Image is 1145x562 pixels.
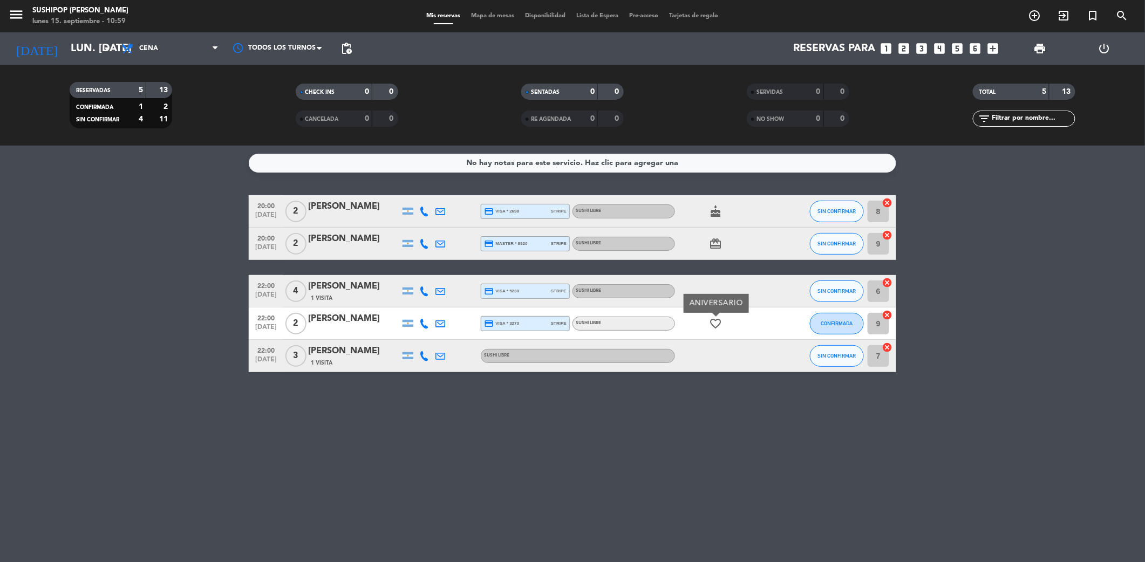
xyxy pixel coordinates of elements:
i: credit_card [484,239,494,249]
span: 4 [285,280,306,302]
span: 2 [285,233,306,255]
strong: 0 [816,88,821,95]
i: cancel [882,230,893,241]
strong: 2 [163,103,170,111]
span: Tarjetas de regalo [664,13,724,19]
span: 1 Visita [311,359,332,367]
div: [PERSON_NAME] [308,312,400,326]
strong: 11 [159,115,170,123]
button: SIN CONFIRMAR [810,280,864,302]
span: Mapa de mesas [466,13,520,19]
span: [DATE] [253,291,280,304]
span: 22:00 [253,344,280,356]
i: looks_two [897,42,911,56]
span: CONFIRMADA [76,105,113,110]
span: CANCELADA [305,116,339,122]
span: [DATE] [253,211,280,224]
strong: 13 [159,86,170,94]
input: Filtrar por nombre... [991,113,1075,125]
span: stripe [551,287,567,294]
strong: 13 [1062,88,1073,95]
i: exit_to_app [1058,9,1071,22]
span: SUSHI LIBRE [576,209,601,213]
i: card_giftcard [709,237,722,250]
span: stripe [551,240,567,247]
strong: 0 [389,88,396,95]
span: [DATE] [253,244,280,256]
strong: 0 [590,88,595,95]
i: looks_5 [950,42,964,56]
span: SERVIDAS [756,90,783,95]
div: [PERSON_NAME] [308,232,400,246]
i: looks_one [879,42,893,56]
button: SIN CONFIRMAR [810,345,864,367]
i: add_box [986,42,1000,56]
span: SIN CONFIRMAR [818,353,856,359]
i: credit_card [484,286,494,296]
span: SENTADAS [531,90,560,95]
i: looks_4 [932,42,946,56]
i: cake [709,205,722,218]
i: menu [8,6,24,23]
strong: 1 [139,103,143,111]
span: 2 [285,201,306,222]
i: add_circle_outline [1028,9,1041,22]
i: cancel [882,310,893,320]
div: lunes 15. septiembre - 10:59 [32,16,128,27]
span: 1 Visita [311,294,332,303]
i: looks_3 [915,42,929,56]
i: credit_card [484,319,494,328]
span: 20:00 [253,199,280,211]
i: favorite_border [709,317,722,330]
span: SIN CONFIRMAR [818,288,856,294]
span: CHECK INS [305,90,335,95]
i: turned_in_not [1087,9,1100,22]
span: 2 [285,313,306,334]
span: 22:00 [253,279,280,291]
strong: 5 [1042,88,1046,95]
span: TOTAL [979,90,996,95]
span: master * 8920 [484,239,528,249]
span: [DATE] [253,356,280,368]
strong: 0 [615,88,622,95]
i: power_settings_new [1098,42,1111,55]
span: NO SHOW [756,116,784,122]
span: RE AGENDADA [531,116,571,122]
i: cancel [882,342,893,353]
span: Cena [139,45,158,52]
div: [PERSON_NAME] [308,344,400,358]
i: cancel [882,277,893,288]
span: Mis reservas [421,13,466,19]
button: menu [8,6,24,26]
span: Reservas para [793,43,875,55]
div: LOG OUT [1072,32,1137,65]
strong: 0 [841,88,847,95]
strong: 5 [139,86,143,94]
span: 3 [285,345,306,367]
span: RESERVADAS [76,88,111,93]
button: SIN CONFIRMAR [810,201,864,222]
strong: 0 [816,115,821,122]
i: [DATE] [8,37,65,60]
i: cancel [882,197,893,208]
i: filter_list [978,112,991,125]
strong: 0 [590,115,595,122]
span: visa * 2698 [484,207,519,216]
span: SUSHI LIBRE [484,353,509,358]
button: CONFIRMADA [810,313,864,334]
span: SUSHI LIBRE [576,289,601,293]
span: Disponibilidad [520,13,571,19]
span: visa * 3273 [484,319,519,328]
strong: 0 [841,115,847,122]
i: looks_6 [968,42,982,56]
strong: 0 [389,115,396,122]
span: CONFIRMADA [821,320,853,326]
span: stripe [551,208,567,215]
i: credit_card [484,207,494,216]
i: search [1116,9,1129,22]
div: Sushipop [PERSON_NAME] [32,5,128,16]
div: [PERSON_NAME] [308,200,400,214]
span: SUSHI LIBRE [576,321,601,325]
div: ANIVERSARIO [684,294,749,313]
span: print [1033,42,1046,55]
